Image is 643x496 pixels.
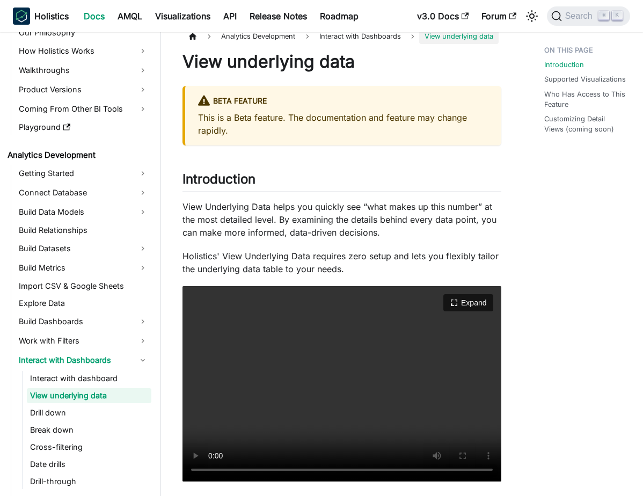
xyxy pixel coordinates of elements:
[13,8,30,25] img: Holistics
[16,42,151,60] a: How Holistics Works
[182,51,501,72] h1: View underlying data
[16,62,151,79] a: Walkthroughs
[27,388,151,403] a: View underlying data
[16,120,151,135] a: Playground
[182,286,501,482] video: Your browser does not support embedding video, but you can .
[523,8,540,25] button: Switch between dark and light mode (currently light mode)
[27,457,151,472] a: Date drills
[182,171,501,192] h2: Introduction
[243,8,313,25] a: Release Notes
[598,11,609,20] kbd: ⌘
[16,259,151,276] a: Build Metrics
[77,8,111,25] a: Docs
[313,8,365,25] a: Roadmap
[34,10,69,23] b: Holistics
[111,8,149,25] a: AMQL
[544,74,626,84] a: Supported Visualizations
[16,240,151,257] a: Build Datasets
[612,11,623,20] kbd: K
[544,60,584,70] a: Introduction
[16,100,151,118] a: Coming From Other BI Tools
[27,371,151,386] a: Interact with dashboard
[198,94,488,108] div: BETA FEATURE
[27,440,151,455] a: Cross-filtering
[443,294,493,311] button: Expand video
[562,11,599,21] span: Search
[182,250,501,275] p: Holistics' View Underlying Data requires zero setup and lets you flexibly tailor the underlying d...
[16,223,151,238] a: Build Relationships
[475,8,523,25] a: Forum
[182,200,501,239] p: View Underlying Data helps you quickly see “what makes up this number” at the most detailed level...
[27,474,151,489] a: Drill-through
[16,313,151,330] a: Build Dashboards
[4,148,151,163] a: Analytics Development
[149,8,217,25] a: Visualizations
[419,28,499,44] span: View underlying data
[16,279,151,294] a: Import CSV & Google Sheets
[544,89,626,110] a: Who Has Access to This Feature
[16,165,151,182] a: Getting Started
[217,8,243,25] a: API
[16,352,151,369] a: Interact with Dashboards
[544,114,626,134] a: Customizing Detail Views (coming soon)
[13,8,69,25] a: HolisticsHolistics
[182,28,203,44] a: Home page
[16,296,151,311] a: Explore Data
[216,28,301,44] span: Analytics Development
[16,184,151,201] a: Connect Database
[16,203,151,221] a: Build Data Models
[16,332,151,349] a: Work with Filters
[411,8,475,25] a: v3.0 Docs
[314,28,406,44] span: Interact with Dashboards
[16,25,151,40] a: Our Philosophy
[27,422,151,437] a: Break down
[547,6,630,26] button: Search (Command+K)
[27,405,151,420] a: Drill down
[198,111,488,137] p: This is a Beta feature. The documentation and feature may change rapidly.
[16,81,151,98] a: Product Versions
[182,28,501,44] nav: Breadcrumbs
